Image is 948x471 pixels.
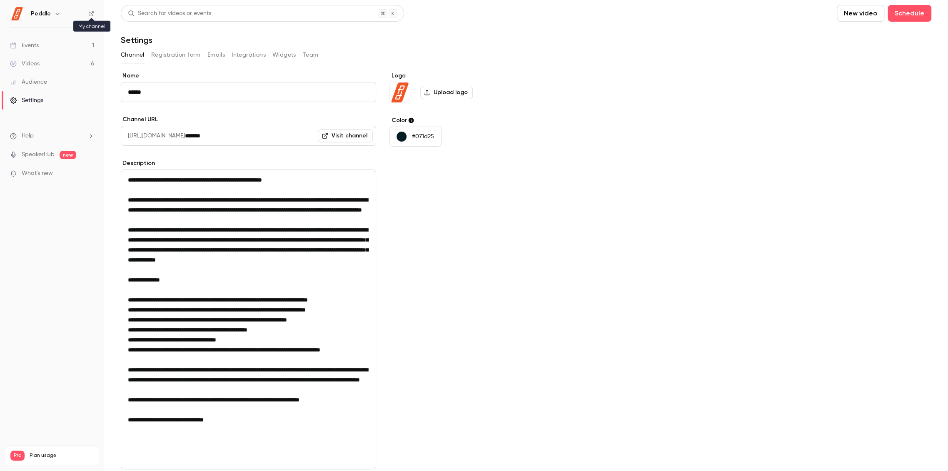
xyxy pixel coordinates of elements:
[389,72,517,80] label: Logo
[318,129,373,142] a: Visit channel
[207,48,225,62] button: Emails
[888,5,931,22] button: Schedule
[10,451,25,461] span: Pro
[10,132,94,140] li: help-dropdown-opener
[121,115,376,124] label: Channel URL
[121,35,152,45] h1: Settings
[30,452,94,459] span: Plan usage
[389,127,442,147] button: #071d25
[10,96,43,105] div: Settings
[121,72,376,80] label: Name
[10,60,40,68] div: Videos
[10,41,39,50] div: Events
[232,48,266,62] button: Integrations
[60,151,76,159] span: new
[121,126,185,146] span: [URL][DOMAIN_NAME]
[389,116,517,125] label: Color
[22,150,55,159] a: SpeakerHub
[121,48,145,62] button: Channel
[121,159,376,167] label: Description
[22,169,53,178] span: What's new
[128,9,211,18] div: Search for videos or events
[390,82,410,102] img: Peddle
[10,78,47,86] div: Audience
[389,72,517,103] section: Logo
[412,132,434,141] p: #071d25
[272,48,296,62] button: Widgets
[151,48,201,62] button: Registration form
[303,48,319,62] button: Team
[10,7,24,20] img: Peddle
[420,86,473,99] label: Upload logo
[22,132,34,140] span: Help
[837,5,884,22] button: New video
[31,10,51,18] h6: Peddle
[84,170,94,177] iframe: Noticeable Trigger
